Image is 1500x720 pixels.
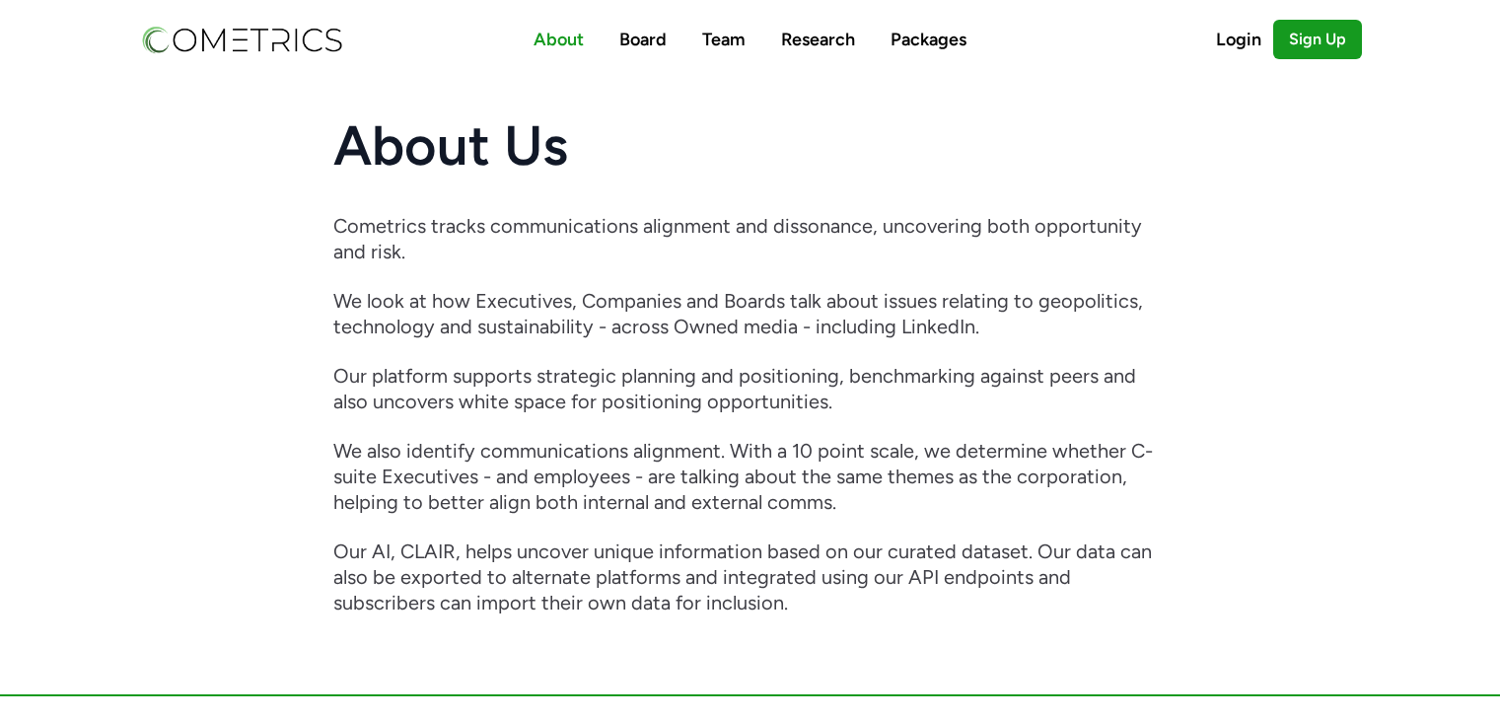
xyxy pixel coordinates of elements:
[333,213,1167,264] p: Cometrics tracks communications alignment and dissonance, uncovering both opportunity and risk.
[781,29,855,50] a: Research
[891,29,966,50] a: Packages
[333,288,1167,339] p: We look at how Executives, Companies and Boards talk about issues relating to geopolitics, techno...
[333,438,1167,515] p: We also identify communications alignment. With a 10 point scale, we determine whether C-suite Ex...
[534,29,584,50] a: About
[333,539,1167,615] p: Our AI, CLAIR, helps uncover unique information based on our curated dataset. Our data can also b...
[333,118,1167,174] h1: About Us
[139,23,344,56] img: Cometrics
[1216,26,1273,53] a: Login
[619,29,667,50] a: Board
[702,29,746,50] a: Team
[1273,20,1362,59] a: Sign Up
[333,363,1167,414] p: Our platform supports strategic planning and positioning, benchmarking against peers and also unc...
